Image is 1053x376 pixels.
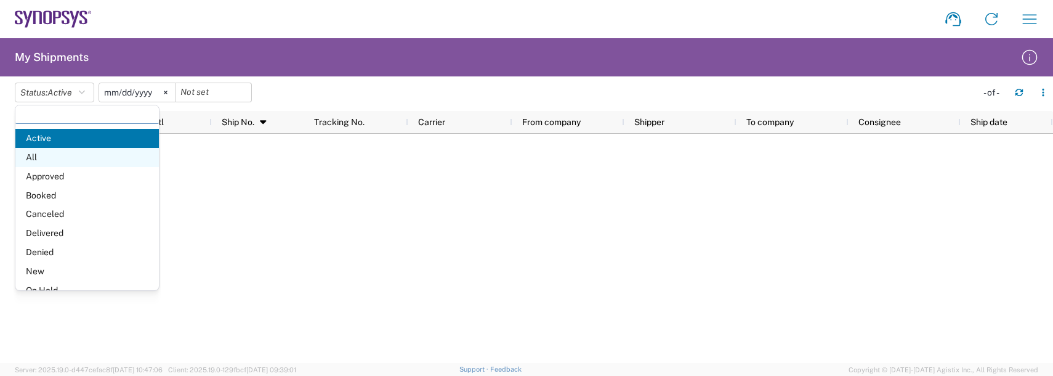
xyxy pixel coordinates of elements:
span: Active [47,88,72,97]
span: Ship No. [222,117,254,127]
span: To company [746,117,794,127]
span: Consignee [858,117,901,127]
h2: My Shipments [15,50,89,65]
div: - of - [983,87,1005,98]
a: Support [459,366,490,373]
span: Approved [15,167,159,186]
input: Not set [99,83,175,102]
span: New [15,262,159,281]
span: [DATE] 10:47:06 [113,366,163,374]
span: Client: 2025.19.0-129fbcf [168,366,296,374]
span: Carrier [418,117,445,127]
span: Copyright © [DATE]-[DATE] Agistix Inc., All Rights Reserved [849,364,1038,375]
span: Ship date [970,117,1007,127]
span: Delivered [15,224,159,243]
span: Shipper [634,117,664,127]
button: Status:Active [15,83,94,102]
span: From company [522,117,581,127]
span: [DATE] 09:39:01 [246,366,296,374]
input: Not set [175,83,251,102]
span: Server: 2025.19.0-d447cefac8f [15,366,163,374]
span: Canceled [15,205,159,224]
a: Feedback [490,366,522,373]
span: Booked [15,186,159,205]
span: All [15,148,159,167]
span: On Hold [15,281,159,300]
span: Active [15,129,159,148]
span: Tracking No. [314,117,365,127]
span: Denied [15,243,159,262]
